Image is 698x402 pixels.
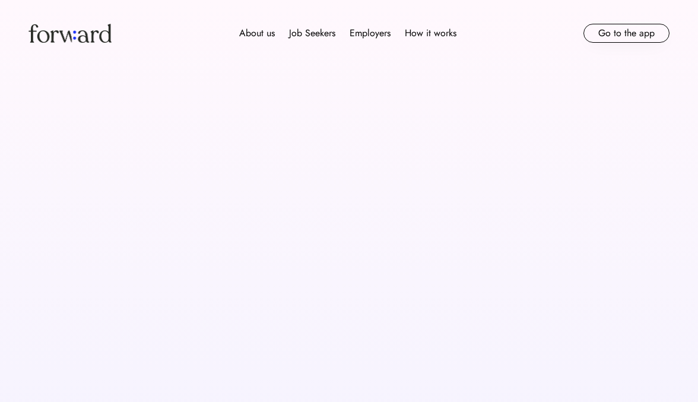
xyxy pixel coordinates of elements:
[405,26,456,40] div: How it works
[289,26,335,40] div: Job Seekers
[583,24,670,43] button: Go to the app
[350,26,391,40] div: Employers
[239,26,275,40] div: About us
[28,24,112,43] img: Forward logo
